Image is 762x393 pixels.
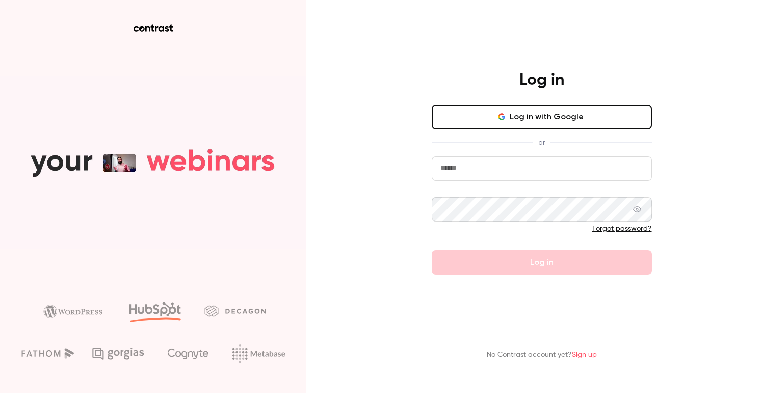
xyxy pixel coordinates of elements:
[533,137,550,148] span: or
[519,70,564,90] h4: Log in
[572,351,597,358] a: Sign up
[432,105,652,129] button: Log in with Google
[592,225,652,232] a: Forgot password?
[204,305,266,316] img: decagon
[487,350,597,360] p: No Contrast account yet?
